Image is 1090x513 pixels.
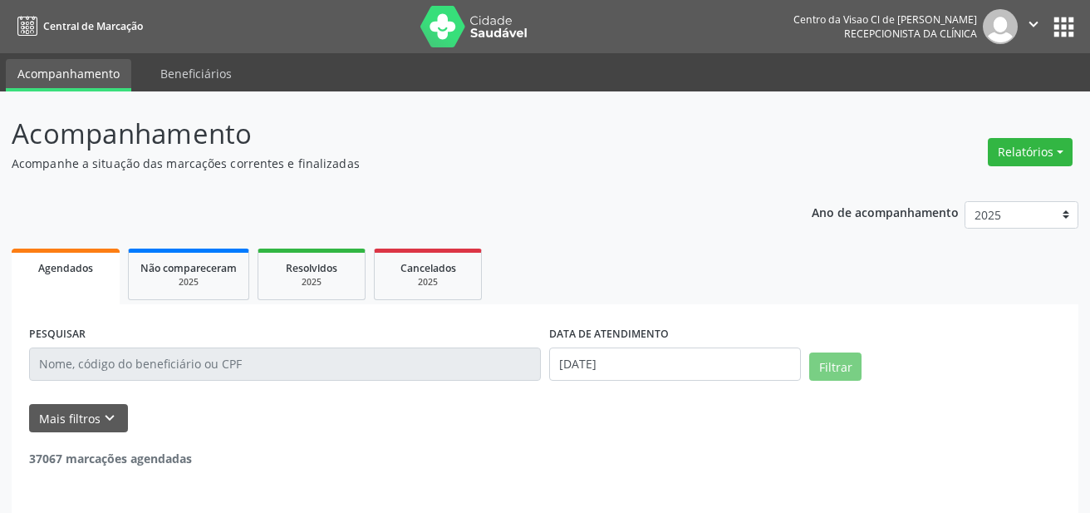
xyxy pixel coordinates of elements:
a: Central de Marcação [12,12,143,40]
span: Não compareceram [140,261,237,275]
a: Acompanhamento [6,59,131,91]
p: Acompanhamento [12,113,759,155]
button: Relatórios [988,138,1073,166]
span: Cancelados [400,261,456,275]
span: Central de Marcação [43,19,143,33]
a: Beneficiários [149,59,243,88]
button:  [1018,9,1049,44]
p: Acompanhe a situação das marcações correntes e finalizadas [12,155,759,172]
p: Ano de acompanhamento [812,201,959,222]
strong: 37067 marcações agendadas [29,451,192,466]
label: DATA DE ATENDIMENTO [549,322,669,348]
button: apps [1049,12,1078,42]
div: 2025 [270,276,353,289]
span: Agendados [38,261,93,275]
input: Selecione um intervalo [549,348,801,381]
span: Resolvidos [286,261,337,275]
label: PESQUISAR [29,322,86,348]
div: 2025 [386,276,469,289]
i:  [1024,15,1043,33]
div: 2025 [140,276,237,289]
input: Nome, código do beneficiário ou CPF [29,348,541,381]
div: Centro da Visao Cl de [PERSON_NAME] [793,12,977,27]
button: Mais filtroskeyboard_arrow_down [29,404,128,433]
span: Recepcionista da clínica [844,27,977,41]
img: img [983,9,1018,44]
button: Filtrar [809,353,862,381]
i: keyboard_arrow_down [101,409,119,427]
